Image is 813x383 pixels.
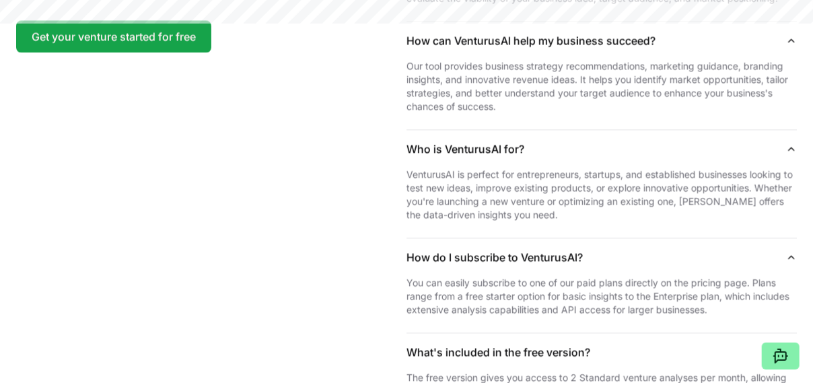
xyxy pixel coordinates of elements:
[406,130,797,168] button: Who is VenturusAI for?
[406,276,797,316] p: You can easily subscribe to one of our paid plans directly on the pricing page. Plans range from ...
[406,22,797,59] button: How can VenturusAI help my business succeed?
[16,20,211,53] a: Get your venture started for free
[406,168,797,238] div: Who is VenturusAI for?
[406,238,797,276] button: How do I subscribe to VenturusAI?
[406,59,797,113] p: Our tool provides business strategy recommendations, marketing guidance, branding insights, and i...
[406,333,797,371] button: What's included in the free version?
[406,59,797,129] div: How can VenturusAI help my business succeed?
[406,168,797,221] p: VenturusAI is perfect for entrepreneurs, startups, and established businesses looking to test new...
[406,276,797,333] div: How do I subscribe to VenturusAI?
